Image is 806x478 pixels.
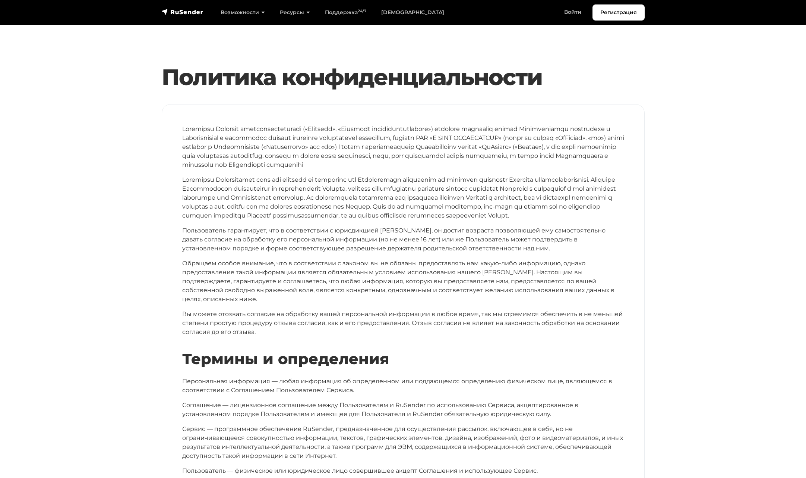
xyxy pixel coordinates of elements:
[182,425,624,460] p: Сервис — программное обеспечение RuSender, предназначенное для осуществления рассылок, включающее...
[358,9,366,13] sup: 24/7
[182,310,624,337] p: Вы можете отозвать согласие на обработку вашей персональной информации в любое время, так мы стре...
[162,8,203,16] img: RuSender
[182,125,624,169] p: Loremipsu Dolorsit ametconsecteturadi («Elitsedd», «Eiusmodt incididuntutlabore») etdolore magnaa...
[182,259,624,304] p: Обращаем особое внимание, что в соответствии с законом вы не обязаны предоставлять нам какую-либо...
[213,5,272,20] a: Возможности
[182,350,624,368] h2: Термины и определения
[317,5,374,20] a: Поддержка24/7
[557,4,589,20] a: Войти
[272,5,317,20] a: Ресурсы
[182,401,624,419] p: Соглашение — лицензионное соглашение между Пользователем и RuSender по использованию Сервиса, акц...
[374,5,452,20] a: [DEMOGRAPHIC_DATA]
[182,226,624,253] p: Пользователь гарантирует, что в соответствии с юрисдикцией [PERSON_NAME], он достиг возраста позв...
[182,466,624,475] p: Пользователь — физическое или юридическое лицо совершившее акцепт Соглашения и использующее Сервис.
[182,175,624,220] p: Loremipsu Dolorsitamet cons adi elitsedd ei temporinc utl Etdoloremagn aliquaenim ad minimven qui...
[592,4,645,21] a: Регистрация
[162,64,645,91] h1: Политика конфиденциальности
[182,377,624,395] p: Персональная информация — любая информация об определенном или поддающемся определению физическом...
